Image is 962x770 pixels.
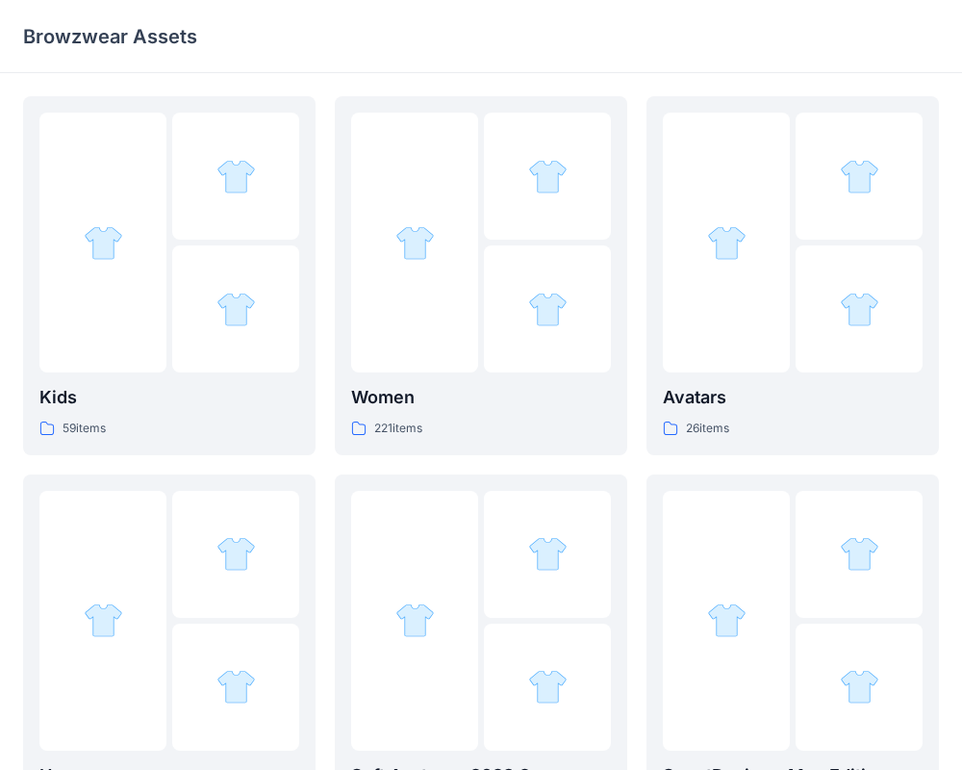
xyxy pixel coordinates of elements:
[707,601,747,640] img: folder 1
[840,290,879,329] img: folder 3
[528,157,568,196] img: folder 2
[216,290,256,329] img: folder 3
[84,223,123,263] img: folder 1
[840,534,879,574] img: folder 2
[840,667,879,706] img: folder 3
[840,157,879,196] img: folder 2
[216,157,256,196] img: folder 2
[23,23,197,50] p: Browzwear Assets
[351,384,611,411] p: Women
[23,96,316,455] a: folder 1folder 2folder 3Kids59items
[335,96,627,455] a: folder 1folder 2folder 3Women221items
[528,667,568,706] img: folder 3
[39,384,299,411] p: Kids
[646,96,939,455] a: folder 1folder 2folder 3Avatars26items
[216,667,256,706] img: folder 3
[707,223,747,263] img: folder 1
[663,384,923,411] p: Avatars
[84,601,123,640] img: folder 1
[63,419,106,439] p: 59 items
[686,419,729,439] p: 26 items
[374,419,422,439] p: 221 items
[528,534,568,574] img: folder 2
[395,223,435,263] img: folder 1
[528,290,568,329] img: folder 3
[395,601,435,640] img: folder 1
[216,534,256,574] img: folder 2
